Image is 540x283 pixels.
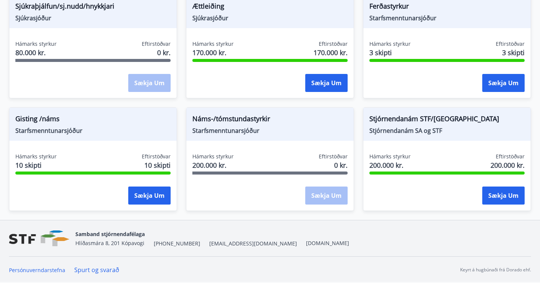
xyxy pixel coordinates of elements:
span: Ferðastyrkur [369,1,525,14]
p: Keyrt á hugbúnaði frá Dorado ehf. [460,266,531,273]
span: Eftirstöðvar [496,40,525,48]
span: Náms-/tómstundastyrkir [192,114,348,126]
span: Eftirstöðvar [142,40,171,48]
img: vjCaq2fThgY3EUYqSgpjEiBg6WP39ov69hlhuPVN.png [9,230,69,247]
a: Persónuverndarstefna [9,266,65,274]
span: 200.000 kr. [490,160,525,170]
span: 10 skipti [144,160,171,170]
button: Sækja um [128,187,171,205]
span: Hámarks styrkur [192,40,234,48]
span: Sjúkrasjóður [15,14,171,22]
span: Gisting /náms [15,114,171,126]
span: Hlíðasmára 8, 201 Kópavogi [75,239,144,247]
span: 200.000 kr. [192,160,234,170]
span: 0 kr. [157,48,171,57]
span: [EMAIL_ADDRESS][DOMAIN_NAME] [209,240,297,247]
span: Hámarks styrkur [369,153,411,160]
span: Hámarks styrkur [15,40,57,48]
span: 3 skipti [502,48,525,57]
span: Hámarks styrkur [15,153,57,160]
span: 170.000 kr. [313,48,348,57]
span: Starfsmenntunarsjóður [15,126,171,135]
span: 170.000 kr. [192,48,234,57]
span: Eftirstöðvar [319,153,348,160]
span: 10 skipti [15,160,57,170]
a: Spurt og svarað [74,266,119,274]
span: 80.000 kr. [15,48,57,57]
span: Eftirstöðvar [496,153,525,160]
span: Eftirstöðvar [319,40,348,48]
button: Sækja um [482,74,525,92]
a: [DOMAIN_NAME] [306,239,349,247]
span: Starfsmenntunarsjóður [192,126,348,135]
span: Samband stjórnendafélaga [75,230,145,238]
span: Eftirstöðvar [142,153,171,160]
button: Sækja um [482,187,525,205]
span: Ættleiðing [192,1,348,14]
span: 0 kr. [334,160,348,170]
span: [PHONE_NUMBER] [154,240,200,247]
span: Hámarks styrkur [192,153,234,160]
button: Sækja um [305,74,348,92]
span: Stjórnendanám STF/[GEOGRAPHIC_DATA] [369,114,525,126]
span: Sjúkraþjálfun/sj.nudd/hnykkjari [15,1,171,14]
span: Starfsmenntunarsjóður [369,14,525,22]
span: Stjórnendanám SA og STF [369,126,525,135]
span: 3 skipti [369,48,411,57]
span: Hámarks styrkur [369,40,411,48]
span: 200.000 kr. [369,160,411,170]
span: Sjúkrasjóður [192,14,348,22]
